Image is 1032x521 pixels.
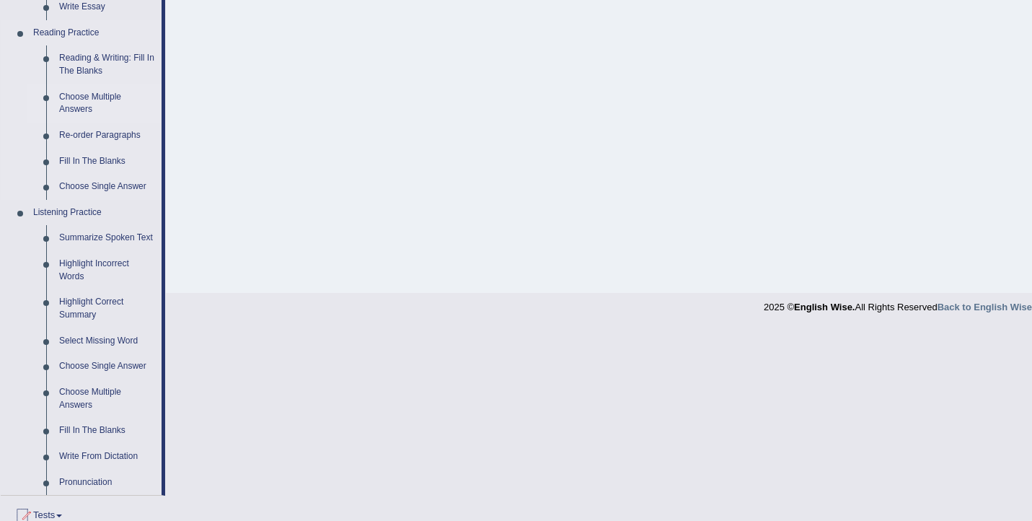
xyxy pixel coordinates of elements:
a: Fill In The Blanks [53,418,162,444]
a: Back to English Wise [938,302,1032,312]
a: Select Missing Word [53,328,162,354]
a: Choose Multiple Answers [53,84,162,123]
strong: English Wise. [794,302,855,312]
a: Write From Dictation [53,444,162,470]
div: 2025 © All Rights Reserved [764,293,1032,314]
a: Pronunciation [53,470,162,496]
a: Listening Practice [27,200,162,226]
a: Fill In The Blanks [53,149,162,175]
a: Reading Practice [27,20,162,46]
a: Reading & Writing: Fill In The Blanks [53,45,162,84]
a: Choose Single Answer [53,174,162,200]
a: Re-order Paragraphs [53,123,162,149]
a: Choose Single Answer [53,354,162,380]
a: Summarize Spoken Text [53,225,162,251]
a: Highlight Incorrect Words [53,251,162,289]
a: Choose Multiple Answers [53,380,162,418]
a: Highlight Correct Summary [53,289,162,328]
